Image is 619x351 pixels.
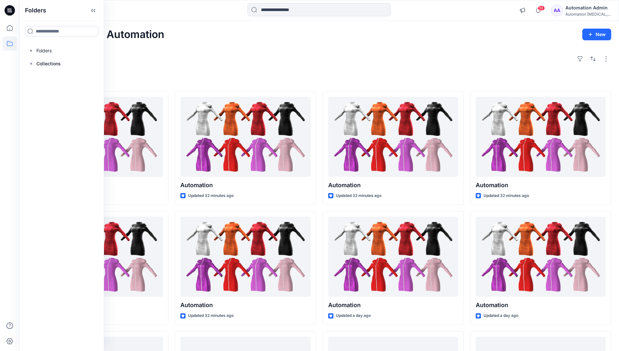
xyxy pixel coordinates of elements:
a: Automation [180,97,310,177]
a: Automation [476,97,606,177]
p: Automation [180,181,310,190]
a: Automation [328,97,458,177]
p: Automation [328,181,458,190]
p: Updated 32 minutes ago [188,312,234,319]
p: Automation [476,301,606,310]
h4: Styles [27,77,611,85]
a: Automation [180,217,310,297]
p: Updated 32 minutes ago [336,192,381,199]
p: Updated a day ago [484,312,518,319]
p: Automation [476,181,606,190]
p: Updated 32 minutes ago [484,192,529,199]
a: Automation [476,217,606,297]
p: Updated a day ago [336,312,371,319]
button: New [582,29,611,40]
a: Automation [328,217,458,297]
div: Automation Admin [565,4,611,12]
p: Automation [180,301,310,310]
p: Updated 32 minutes ago [188,192,234,199]
p: Collections [36,60,61,68]
div: Automation [MEDICAL_DATA]... [565,12,611,17]
span: 10 [538,6,545,11]
p: Automation [328,301,458,310]
div: AA [551,5,563,16]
